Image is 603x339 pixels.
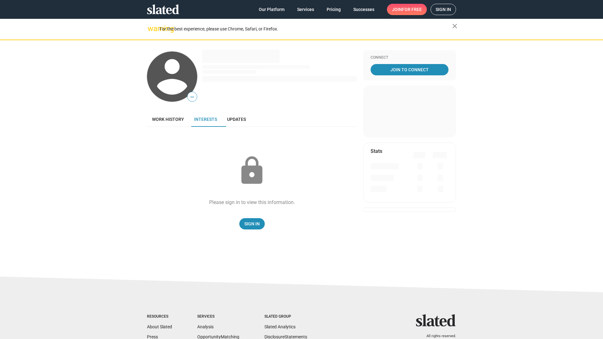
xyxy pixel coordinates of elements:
[297,4,314,15] span: Services
[371,64,448,75] a: Join To Connect
[264,314,307,319] div: Slated Group
[353,4,374,15] span: Successes
[322,4,346,15] a: Pricing
[209,199,295,206] div: Please sign in to view this information.
[147,112,189,127] a: Work history
[292,4,319,15] a: Services
[189,112,222,127] a: Interests
[371,148,382,154] mat-card-title: Stats
[227,117,246,122] span: Updates
[197,324,214,329] a: Analysis
[372,64,447,75] span: Join To Connect
[147,314,172,319] div: Resources
[222,112,251,127] a: Updates
[451,22,459,30] mat-icon: close
[254,4,290,15] a: Our Platform
[264,324,296,329] a: Slated Analytics
[327,4,341,15] span: Pricing
[147,324,172,329] a: About Slated
[236,155,268,186] mat-icon: lock
[392,4,422,15] span: Join
[431,4,456,15] a: Sign in
[371,55,448,60] div: Connect
[148,25,155,32] mat-icon: warning
[194,117,217,122] span: Interests
[402,4,422,15] span: for free
[259,4,285,15] span: Our Platform
[387,4,427,15] a: Joinfor free
[187,93,197,101] span: —
[436,4,451,15] span: Sign in
[152,117,184,122] span: Work history
[239,218,265,229] a: Sign In
[244,218,260,229] span: Sign In
[348,4,379,15] a: Successes
[160,25,452,33] div: For the best experience, please use Chrome, Safari, or Firefox.
[197,314,239,319] div: Services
